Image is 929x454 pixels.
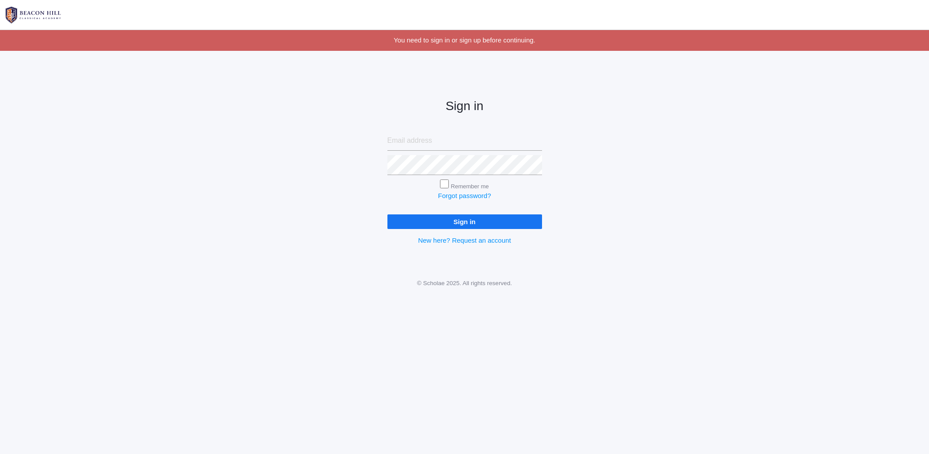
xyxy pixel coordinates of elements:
a: New here? Request an account [418,237,511,244]
input: Email address [387,131,542,151]
label: Remember me [451,183,489,190]
a: Forgot password? [438,192,491,199]
input: Sign in [387,214,542,229]
h2: Sign in [387,99,542,113]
